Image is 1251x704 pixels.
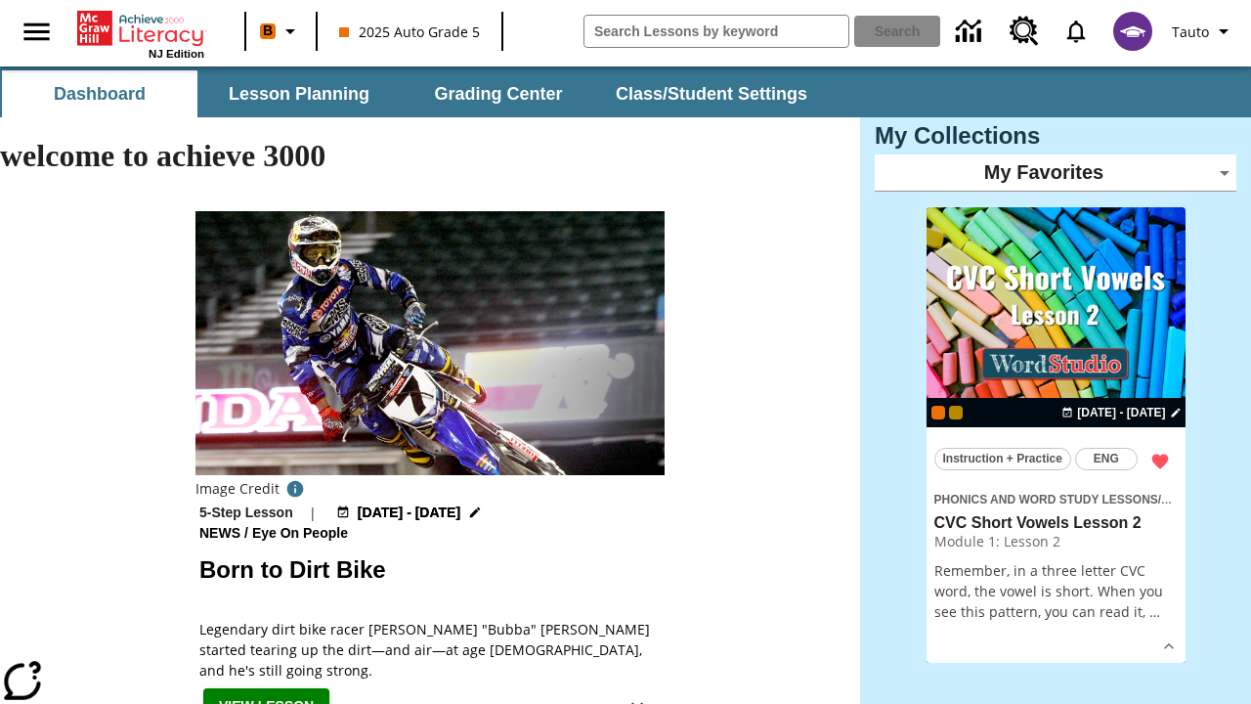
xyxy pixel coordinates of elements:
span: [DATE] - [DATE] [358,503,460,523]
button: Select a new avatar [1101,6,1164,57]
h3: My Collections [875,122,1236,150]
p: Remember, in a three letter CVC word, the vowel is short. When you see this pattern, you can read... [934,560,1178,622]
button: Aug 19 - Aug 19 Choose Dates [332,503,487,523]
button: Dashboard [2,70,197,117]
h3: CVC Short Vowels Lesson 2 [934,513,1178,534]
span: … [1149,602,1160,621]
button: Open side menu [8,3,65,61]
a: Data Center [944,5,998,59]
a: Resource Center, Will open in new tab [998,5,1051,58]
button: ENG [1075,448,1138,470]
div: lesson details [927,207,1186,664]
button: Class/Student Settings [600,70,823,117]
img: Motocross racer James Stewart flies through the air on his dirt bike. [195,211,665,475]
p: Image Credit [195,479,280,499]
span: ENG [1094,449,1119,469]
span: [DATE] - [DATE] [1077,404,1165,421]
button: Boost Class color is orange. Change class color [252,14,310,49]
span: Eye On People [252,523,352,545]
span: NJ Edition [149,48,204,60]
div: Legendary dirt bike racer [PERSON_NAME] "Bubba" [PERSON_NAME] started tearing up the dirt—and air... [199,619,661,681]
span: Tauto [1172,22,1209,42]
p: 5-Step Lesson [199,503,293,523]
span: B [263,19,273,43]
button: Credit: Rick Scuteri/AP Images [280,475,311,503]
img: avatar image [1113,12,1152,51]
div: New 2025 class [949,406,963,419]
button: Lesson Planning [201,70,397,117]
span: Legendary dirt bike racer James "Bubba" Stewart started tearing up the dirt—and air—at age 4, and... [199,619,661,681]
button: Profile/Settings [1164,14,1243,49]
span: | [309,503,317,523]
input: search field [584,16,848,47]
button: Aug 20 - Aug 20 Choose Dates [1057,404,1185,421]
h2: Born to Dirt Bike [199,552,661,588]
span: Phonics and Word Study Lessons [934,493,1158,506]
span: Topic: Phonics and Word Study Lessons/CVC Short Vowels [934,488,1178,509]
div: My Favorites [875,154,1236,192]
span: / [1158,489,1172,507]
div: Current Class [931,406,945,419]
div: Home [77,7,204,60]
span: Instruction + Practice [943,449,1062,469]
span: / [244,525,248,541]
span: News [199,523,244,545]
a: Home [77,9,204,48]
a: Notifications [1051,6,1101,57]
button: Instruction + Practice [934,448,1071,470]
button: Show Details [1154,632,1184,661]
button: Grading Center [401,70,596,117]
span: 2025 Auto Grade 5 [339,22,480,42]
button: Remove from Favorites [1143,444,1178,479]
